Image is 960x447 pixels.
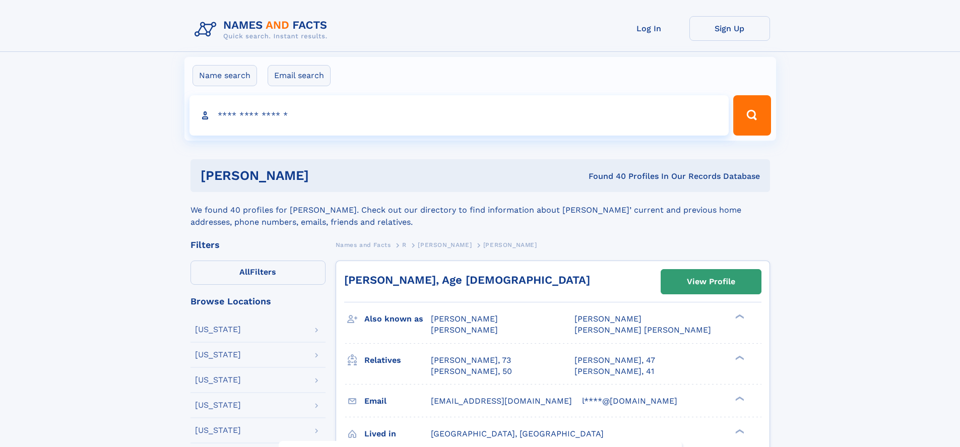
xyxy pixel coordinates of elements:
div: Filters [190,240,326,249]
label: Email search [268,65,331,86]
a: [PERSON_NAME], Age [DEMOGRAPHIC_DATA] [344,274,590,286]
div: Found 40 Profiles In Our Records Database [449,171,760,182]
span: R [402,241,407,248]
a: [PERSON_NAME], 50 [431,366,512,377]
span: [PERSON_NAME] [418,241,472,248]
div: View Profile [687,270,735,293]
h3: Email [364,393,431,410]
a: Sign Up [689,16,770,41]
label: Name search [193,65,257,86]
a: [PERSON_NAME], 47 [574,355,655,366]
a: Names and Facts [336,238,391,251]
a: View Profile [661,270,761,294]
div: [US_STATE] [195,326,241,334]
div: We found 40 profiles for [PERSON_NAME]. Check out our directory to find information about [PERSON... [190,192,770,228]
h3: Also known as [364,310,431,328]
h1: [PERSON_NAME] [201,169,449,182]
div: ❯ [733,428,745,434]
label: Filters [190,261,326,285]
span: [EMAIL_ADDRESS][DOMAIN_NAME] [431,396,572,406]
span: [GEOGRAPHIC_DATA], [GEOGRAPHIC_DATA] [431,429,604,438]
div: Browse Locations [190,297,326,306]
a: [PERSON_NAME] [418,238,472,251]
a: Log In [609,16,689,41]
button: Search Button [733,95,771,136]
h3: Lived in [364,425,431,442]
span: [PERSON_NAME] [574,314,642,324]
span: [PERSON_NAME] [431,325,498,335]
a: [PERSON_NAME], 73 [431,355,511,366]
div: ❯ [733,313,745,320]
a: R [402,238,407,251]
span: [PERSON_NAME] [483,241,537,248]
span: [PERSON_NAME] [PERSON_NAME] [574,325,711,335]
input: search input [189,95,729,136]
img: Logo Names and Facts [190,16,336,43]
div: [US_STATE] [195,376,241,384]
span: [PERSON_NAME] [431,314,498,324]
div: [US_STATE] [195,401,241,409]
div: [US_STATE] [195,351,241,359]
div: ❯ [733,395,745,402]
h3: Relatives [364,352,431,369]
div: ❯ [733,354,745,361]
a: [PERSON_NAME], 41 [574,366,654,377]
span: All [239,267,250,277]
div: [US_STATE] [195,426,241,434]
